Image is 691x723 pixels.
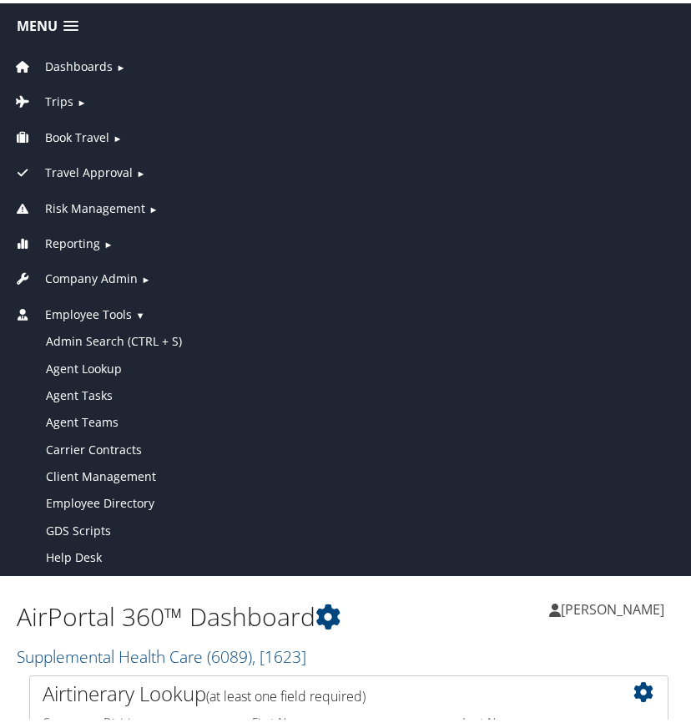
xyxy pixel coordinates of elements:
[149,200,158,212] span: ►
[252,642,306,665] span: , [ 1623 ]
[77,93,86,105] span: ►
[206,684,366,702] span: (at least one field required)
[45,160,133,179] span: Travel Approval
[45,302,132,321] span: Employee Tools
[207,642,252,665] span: ( 6089 )
[13,55,113,71] a: Dashboards
[45,231,100,250] span: Reporting
[45,89,73,108] span: Trips
[549,581,681,631] a: [PERSON_NAME]
[13,267,138,283] a: Company Admin
[141,270,150,282] span: ►
[13,126,109,142] a: Book Travel
[43,676,602,705] h2: Airtinerary Lookup
[45,266,138,285] span: Company Admin
[8,9,87,37] a: Menu
[136,164,145,176] span: ►
[561,597,664,615] span: [PERSON_NAME]
[116,58,125,70] span: ►
[45,196,145,215] span: Risk Management
[13,303,132,319] a: Employee Tools
[45,125,109,144] span: Book Travel
[45,54,113,73] span: Dashboards
[135,306,144,318] span: ▼
[13,197,145,213] a: Risk Management
[17,642,306,665] a: Supplemental Health Care
[13,232,100,248] a: Reporting
[13,161,133,177] a: Travel Approval
[17,596,349,631] h1: AirPortal 360™ Dashboard
[13,90,73,106] a: Trips
[17,15,58,31] span: Menu
[103,235,113,247] span: ►
[113,129,122,141] span: ►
